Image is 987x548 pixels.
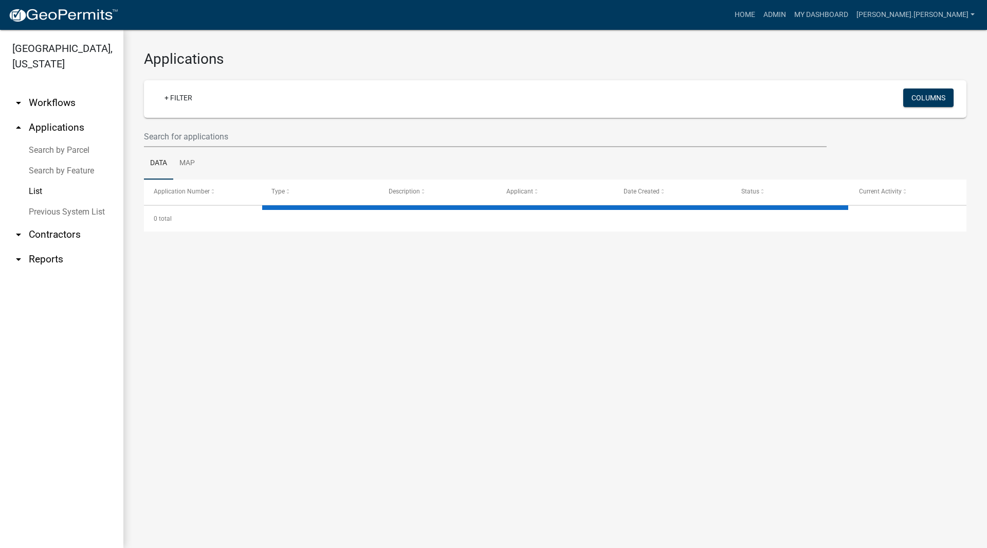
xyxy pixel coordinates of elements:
[144,206,966,232] div: 0 total
[903,89,954,107] button: Columns
[732,180,849,204] datatable-header-cell: Status
[12,97,25,109] i: arrow_drop_down
[859,188,902,195] span: Current Activity
[852,5,979,25] a: [PERSON_NAME].[PERSON_NAME]
[849,180,966,204] datatable-header-cell: Current Activity
[497,180,614,204] datatable-header-cell: Applicant
[144,180,262,204] datatable-header-cell: Application Number
[506,188,533,195] span: Applicant
[614,180,732,204] datatable-header-cell: Date Created
[173,147,201,180] a: Map
[12,228,25,241] i: arrow_drop_down
[624,188,660,195] span: Date Created
[730,5,759,25] a: Home
[262,180,379,204] datatable-header-cell: Type
[741,188,759,195] span: Status
[271,188,285,195] span: Type
[759,5,790,25] a: Admin
[144,126,827,147] input: Search for applications
[389,188,420,195] span: Description
[12,121,25,134] i: arrow_drop_up
[156,89,200,107] a: + Filter
[379,180,497,204] datatable-header-cell: Description
[12,253,25,266] i: arrow_drop_down
[154,188,210,195] span: Application Number
[144,147,173,180] a: Data
[144,50,966,68] h3: Applications
[790,5,852,25] a: My Dashboard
